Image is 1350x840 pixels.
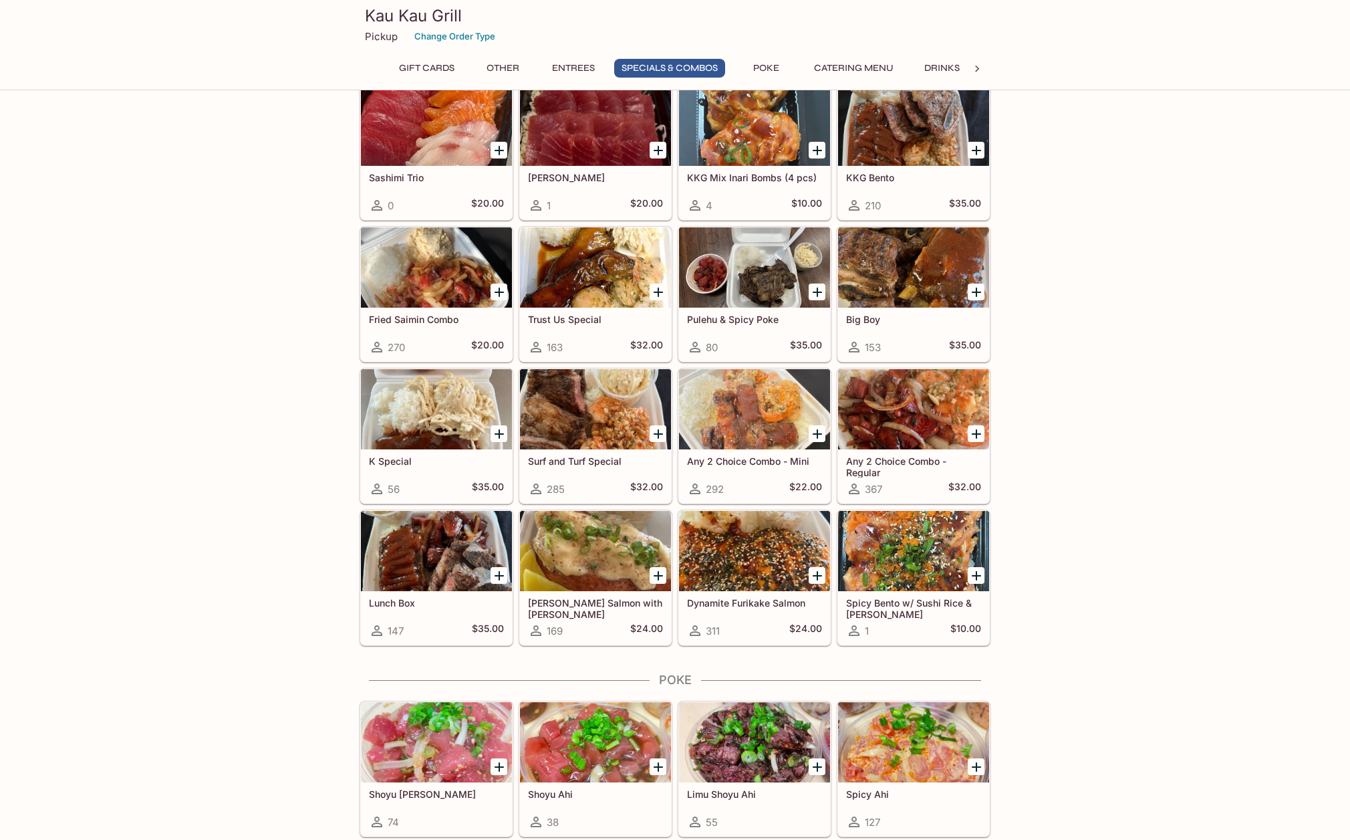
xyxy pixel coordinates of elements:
h5: $35.00 [472,623,504,639]
h5: Sashimi Trio [369,172,504,183]
button: Add Dynamite Furikake Salmon [809,567,825,584]
button: Catering Menu [807,59,901,78]
div: KKG Mix Inari Bombs (4 pcs) [679,86,830,166]
h3: Kau Kau Grill [365,5,985,26]
h5: $35.00 [472,481,504,497]
h4: Poke [360,673,990,688]
a: Spicy Bento w/ Sushi Rice & [PERSON_NAME]1$10.00 [837,510,990,645]
span: 1 [865,625,869,637]
h5: [PERSON_NAME] Salmon with [PERSON_NAME] [528,597,663,619]
span: 74 [388,816,399,829]
h5: $20.00 [630,197,663,213]
div: Trust Us Special [520,227,671,308]
h5: KKG Mix Inari Bombs (4 pcs) [687,172,822,183]
h5: $22.00 [789,481,822,497]
button: Specials & Combos [614,59,725,78]
button: Change Order Type [408,26,501,47]
button: Add Surf and Turf Special [650,425,666,442]
h5: [PERSON_NAME] [528,172,663,183]
a: Lunch Box147$35.00 [360,510,513,645]
span: 270 [388,341,405,354]
h5: Big Boy [846,314,981,325]
h5: $24.00 [630,623,663,639]
a: Big Boy153$35.00 [837,227,990,362]
button: Add Fried Saimin Combo [491,284,507,300]
h5: $20.00 [471,339,504,355]
button: Add Shoyu Ahi [650,758,666,775]
a: Trust Us Special163$32.00 [519,227,672,362]
button: Add Spicy Bento w/ Sushi Rice & Nori [968,567,984,584]
button: Gift Cards [392,59,462,78]
div: K Special [361,369,512,449]
h5: $20.00 [471,197,504,213]
h5: Spicy Ahi [846,789,981,800]
a: Any 2 Choice Combo - Mini292$22.00 [678,369,831,504]
a: K Special56$35.00 [360,369,513,504]
button: Add KKG Bento [968,142,984,159]
div: Spicy Bento w/ Sushi Rice & Nori [838,511,989,591]
span: 169 [547,625,563,637]
h5: Fried Saimin Combo [369,314,504,325]
h5: Spicy Bento w/ Sushi Rice & [PERSON_NAME] [846,597,981,619]
a: Dynamite Furikake Salmon311$24.00 [678,510,831,645]
span: 147 [388,625,404,637]
div: Limu Shoyu Ahi [679,702,830,782]
div: Shoyu Ginger Ahi [361,702,512,782]
p: Pickup [365,30,398,43]
button: Other [472,59,533,78]
span: 55 [706,816,718,829]
div: Ora King Salmon with Aburi Garlic Mayo [520,511,671,591]
button: Add K Special [491,425,507,442]
h5: Surf and Turf Special [528,455,663,467]
h5: Shoyu [PERSON_NAME] [369,789,504,800]
button: Add Limu Shoyu Ahi [809,758,825,775]
a: Spicy Ahi127 [837,702,990,837]
button: Add Any 2 Choice Combo - Regular [968,425,984,442]
a: Surf and Turf Special285$32.00 [519,369,672,504]
button: Add Lunch Box [491,567,507,584]
span: 153 [865,341,881,354]
button: Add Ahi Sashimi [650,142,666,159]
button: Poke [736,59,796,78]
span: 1 [547,199,551,212]
span: 38 [547,816,559,829]
span: 56 [388,483,400,496]
h5: Pulehu & Spicy Poke [687,314,822,325]
div: Pulehu & Spicy Poke [679,227,830,308]
a: Pulehu & Spicy Poke80$35.00 [678,227,831,362]
button: Add Spicy Ahi [968,758,984,775]
button: Entrees [543,59,603,78]
span: 0 [388,199,394,212]
h5: $10.00 [791,197,822,213]
div: Big Boy [838,227,989,308]
a: KKG Mix Inari Bombs (4 pcs)4$10.00 [678,85,831,220]
h5: $24.00 [789,623,822,639]
a: Sashimi Trio0$20.00 [360,85,513,220]
span: 4 [706,199,712,212]
h5: KKG Bento [846,172,981,183]
span: 210 [865,199,881,212]
h5: Limu Shoyu Ahi [687,789,822,800]
div: Shoyu Ahi [520,702,671,782]
h5: $10.00 [950,623,981,639]
div: Lunch Box [361,511,512,591]
div: Fried Saimin Combo [361,227,512,308]
a: Fried Saimin Combo270$20.00 [360,227,513,362]
h5: $32.00 [948,481,981,497]
span: 311 [706,625,720,637]
div: Ahi Sashimi [520,86,671,166]
h5: $32.00 [630,481,663,497]
button: Add Trust Us Special [650,284,666,300]
h5: Lunch Box [369,597,504,609]
span: 367 [865,483,882,496]
button: Add Sashimi Trio [491,142,507,159]
button: Add Pulehu & Spicy Poke [809,284,825,300]
h5: Trust Us Special [528,314,663,325]
button: Add Ora King Salmon with Aburi Garlic Mayo [650,567,666,584]
button: Drinks [912,59,972,78]
a: Any 2 Choice Combo - Regular367$32.00 [837,369,990,504]
a: Shoyu [PERSON_NAME]74 [360,702,513,837]
div: Sashimi Trio [361,86,512,166]
button: Add Shoyu Ginger Ahi [491,758,507,775]
h5: K Special [369,455,504,467]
